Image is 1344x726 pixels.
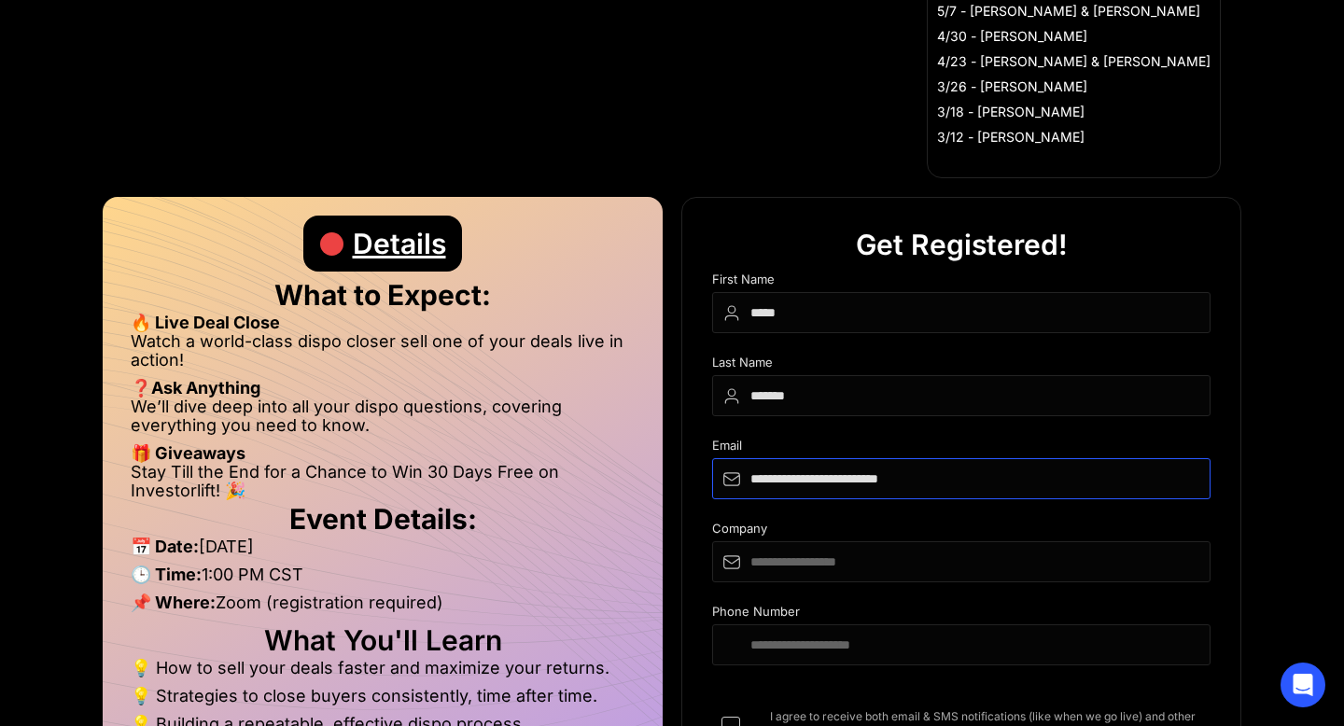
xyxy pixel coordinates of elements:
[1281,663,1325,707] div: Open Intercom Messenger
[131,332,635,379] li: Watch a world-class dispo closer sell one of your deals live in action!
[131,538,635,565] li: [DATE]
[712,522,1211,541] div: Company
[131,593,216,612] strong: 📌 Where:
[131,443,245,463] strong: 🎁 Giveaways
[131,593,635,621] li: Zoom (registration required)
[712,356,1211,375] div: Last Name
[131,463,635,500] li: Stay Till the End for a Chance to Win 30 Days Free on Investorlift! 🎉
[131,537,199,556] strong: 📅 Date:
[131,398,635,444] li: We’ll dive deep into all your dispo questions, covering everything you need to know.
[712,272,1211,292] div: First Name
[131,565,635,593] li: 1:00 PM CST
[131,659,635,687] li: 💡 How to sell your deals faster and maximize your returns.
[289,502,477,536] strong: Event Details:
[131,378,260,398] strong: ❓Ask Anything
[712,439,1211,458] div: Email
[856,216,1068,272] div: Get Registered!
[274,278,491,312] strong: What to Expect:
[131,687,635,715] li: 💡 Strategies to close buyers consistently, time after time.
[353,216,446,272] div: Details
[712,605,1211,624] div: Phone Number
[131,631,635,649] h2: What You'll Learn
[131,313,280,332] strong: 🔥 Live Deal Close
[131,565,202,584] strong: 🕒 Time:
